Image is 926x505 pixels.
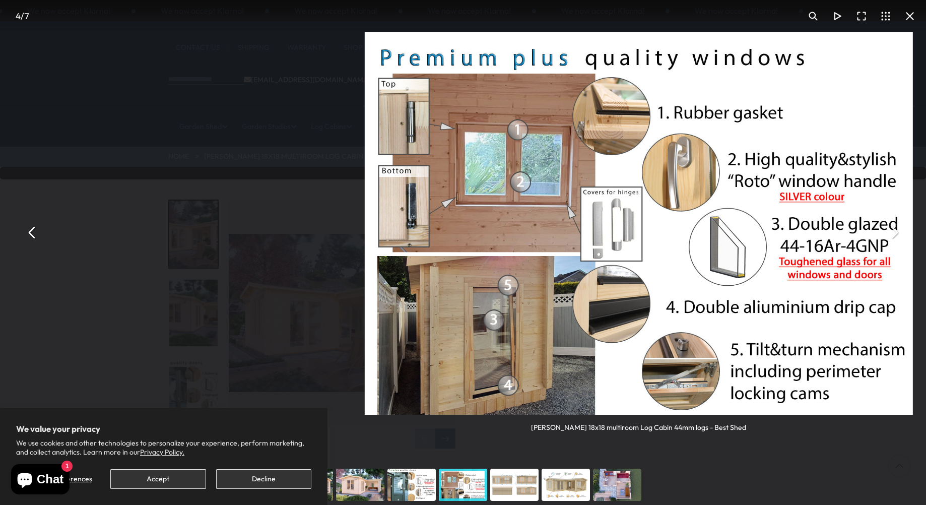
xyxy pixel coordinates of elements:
[898,4,922,28] button: Close
[216,469,311,489] button: Decline
[874,4,898,28] button: Toggle thumbnails
[110,469,206,489] button: Accept
[8,464,73,497] inbox-online-store-chat: Shopify online store chat
[4,4,40,28] div: /
[16,438,311,457] p: We use cookies and other technologies to personalize your experience, perform marketing, and coll...
[16,424,311,434] h2: We value your privacy
[20,220,44,244] button: Previous
[24,11,29,21] span: 7
[531,415,746,432] div: [PERSON_NAME] 18x18 multiroom Log Cabin 44mm logs - Best Shed
[16,11,21,21] span: 4
[882,220,906,244] button: Next
[801,4,825,28] button: Toggle zoom level
[140,448,184,457] a: Privacy Policy.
